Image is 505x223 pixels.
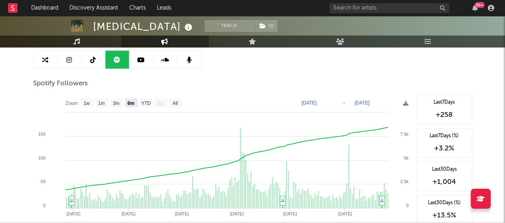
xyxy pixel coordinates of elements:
div: +3.2 % [421,144,468,153]
text: 6m [127,101,134,106]
div: Last 30 Days [421,166,468,173]
text: 150 [38,132,45,136]
text: 5k [404,156,408,160]
a: ♫ [70,197,73,202]
div: +13.5 % [421,211,468,220]
text: 100 [38,156,45,160]
input: Search for artists [329,3,449,13]
div: Last 30 Days (%) [421,199,468,207]
div: Last 7 Days (%) [421,132,468,140]
text: 0 [43,203,45,208]
text: [DATE] [230,211,244,216]
button: (1) [255,20,277,32]
a: ♫ [281,197,284,202]
div: [MEDICAL_DATA] [93,20,194,33]
text: 1y [158,101,163,106]
text: [DATE] [338,211,352,216]
text: [DATE] [174,211,188,216]
text: 0 [406,203,408,208]
span: Spotify Followers [33,79,88,89]
text: 3m [113,101,119,106]
text: [DATE] [354,100,370,106]
text: 1w [83,101,90,106]
button: Track [204,20,254,32]
text: YTD [141,101,151,106]
text: 50 [40,179,45,184]
text: [DATE] [121,211,135,216]
text: [DATE] [66,211,80,216]
text: 1m [98,101,105,106]
div: 99 + [475,2,485,8]
text: Zoom [65,101,78,106]
div: +258 [421,110,468,120]
div: Last 7 Days [421,99,468,106]
text: [DATE] [283,211,297,216]
div: +1,004 [421,177,468,187]
a: ♫ [380,197,384,202]
button: 99+ [472,5,478,11]
text: 2.5k [400,179,408,184]
text: [DATE] [301,100,317,106]
span: ( 1 ) [254,20,278,32]
text: → [341,100,346,106]
text: All [172,101,178,106]
text: 7.5k [400,132,408,136]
